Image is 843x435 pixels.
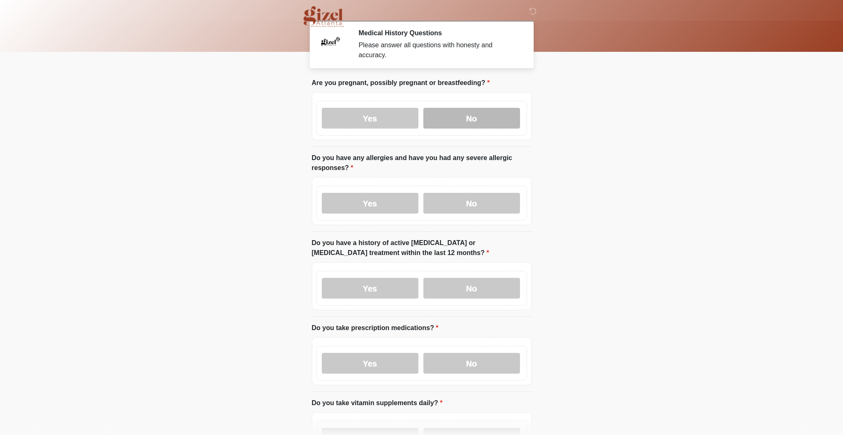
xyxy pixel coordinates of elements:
label: No [423,353,520,374]
label: Do you take vitamin supplements daily? [312,398,443,408]
label: Are you pregnant, possibly pregnant or breastfeeding? [312,78,490,88]
img: Agent Avatar [318,29,343,54]
label: No [423,278,520,299]
label: Yes [322,353,418,374]
label: Do you have any allergies and have you had any severe allergic responses? [312,153,532,173]
label: Yes [322,108,418,129]
label: No [423,193,520,214]
label: No [423,108,520,129]
label: Do you take prescription medications? [312,323,439,333]
label: Yes [322,193,418,214]
label: Do you have a history of active [MEDICAL_DATA] or [MEDICAL_DATA] treatment within the last 12 mon... [312,238,532,258]
div: Please answer all questions with honesty and accuracy. [359,40,519,60]
label: Yes [322,278,418,299]
img: Gizel Atlanta Logo [304,6,345,27]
